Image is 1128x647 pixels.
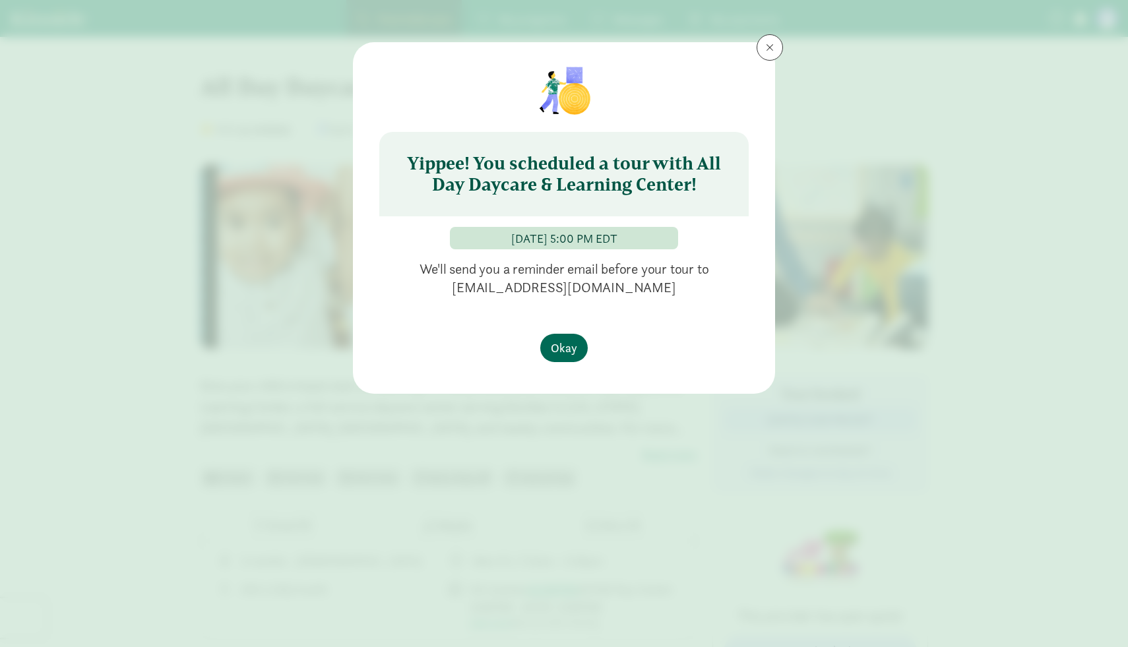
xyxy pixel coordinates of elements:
h6: Yippee! You scheduled a tour with All Day Daycare & Learning Center! [379,132,749,216]
p: We'll send you a reminder email before your tour to [EMAIL_ADDRESS][DOMAIN_NAME] [374,260,754,297]
span: Okay [551,339,577,357]
button: Okay [540,334,588,362]
img: illustration-child1.png [531,63,597,116]
div: [DATE] 5:00 PM EDT [511,230,617,247]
